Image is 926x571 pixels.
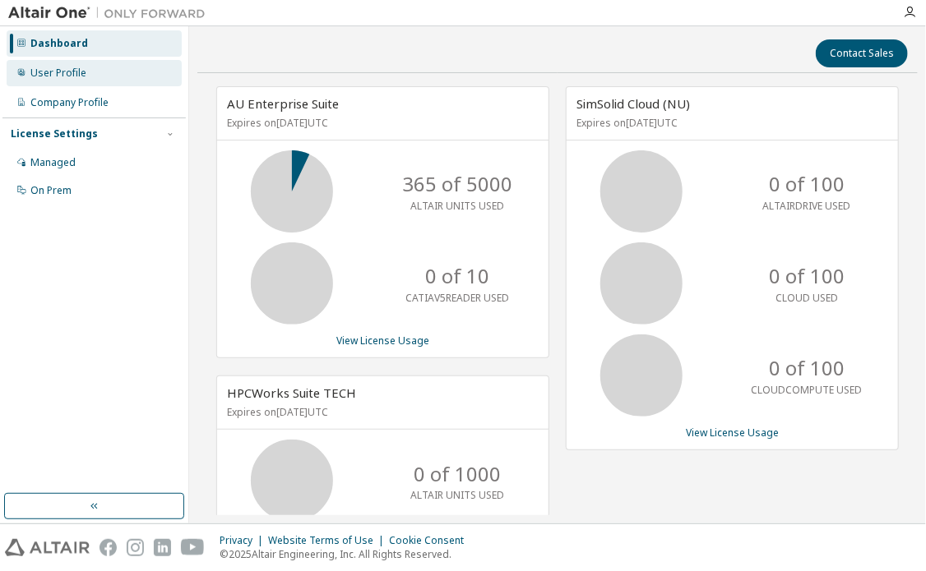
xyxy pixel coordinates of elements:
button: Contact Sales [816,39,908,67]
div: License Settings [11,127,98,140]
img: instagram.svg [127,539,144,556]
p: © 2025 Altair Engineering, Inc. All Rights Reserved. [220,547,474,561]
p: Expires on [DATE] UTC [227,116,535,130]
span: SimSolid Cloud (NU) [576,95,690,112]
p: ALTAIR UNITS USED [410,199,504,213]
p: Expires on [DATE] UTC [227,405,535,419]
p: 365 of 5000 [402,170,512,198]
a: View License Usage [686,426,779,440]
img: youtube.svg [181,539,205,556]
p: 0 of 1000 [414,460,501,488]
p: 0 of 100 [769,354,845,382]
p: 0 of 100 [769,262,845,290]
p: 0 of 100 [769,170,845,198]
div: On Prem [30,184,72,197]
div: Managed [30,156,76,169]
p: 0 of 10 [425,262,489,290]
div: Dashboard [30,37,88,50]
p: ALTAIRDRIVE USED [763,199,851,213]
p: CLOUD USED [776,291,838,305]
div: Cookie Consent [389,534,474,547]
p: CLOUDCOMPUTE USED [752,383,863,397]
img: Altair One [8,5,214,21]
div: User Profile [30,67,86,80]
span: HPCWorks Suite TECH [227,385,356,401]
div: Privacy [220,534,268,547]
img: facebook.svg [100,539,117,556]
img: altair_logo.svg [5,539,90,556]
p: ALTAIR UNITS USED [410,488,504,502]
img: linkedin.svg [154,539,171,556]
span: AU Enterprise Suite [227,95,339,112]
p: Expires on [DATE] UTC [576,116,884,130]
div: Company Profile [30,96,109,109]
div: Website Terms of Use [268,534,389,547]
a: View License Usage [336,334,429,348]
p: CATIAV5READER USED [405,291,509,305]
